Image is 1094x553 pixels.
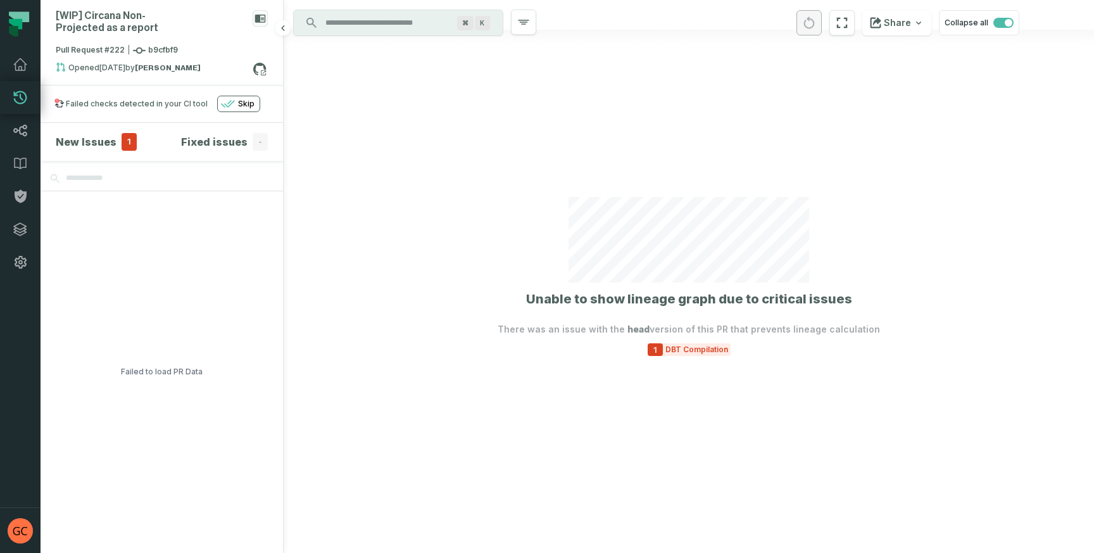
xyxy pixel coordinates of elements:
[251,61,268,77] a: View on github
[56,44,178,57] span: Pull Request #222 b9cfbf9
[648,343,663,356] span: 1
[135,64,201,72] strong: jonah-juul
[498,323,880,336] p: There was an issue with the version of this PR that prevents lineage calculation
[56,62,253,77] div: Opened by
[99,63,125,72] relative-time: Aug 26, 2025, 2:41 PM CDT
[217,96,260,112] button: Skip
[66,99,208,109] div: Failed checks detected in your CI tool
[253,133,268,151] span: -
[275,20,291,35] button: Hide browsing panel
[627,324,650,334] span: head
[56,134,116,149] h4: New Issues
[122,133,137,151] span: 1
[526,290,852,308] h1: Unable to show lineage graph due to critical issues
[862,10,931,35] button: Share
[939,10,1019,35] button: Collapse all
[56,10,248,34] div: [WIP] Circana Non-Projected as a report
[56,133,268,151] button: New Issues1Fixed issues-
[663,345,731,355] span: DBT Compilation
[457,16,474,30] span: Press ⌘ + K to focus the search bar
[475,16,490,30] span: Press ⌘ + K to focus the search bar
[8,518,33,543] img: avatar of Grandhe Chetan (c)
[648,343,731,356] button: 1DBT Compilation
[181,134,248,149] h4: Fixed issues
[238,99,255,109] span: Skip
